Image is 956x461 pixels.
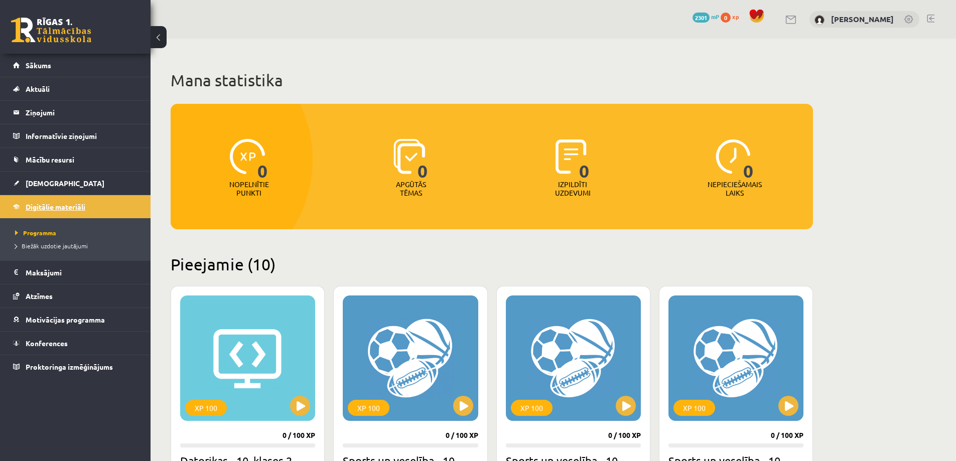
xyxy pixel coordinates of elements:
span: 2301 [693,13,710,23]
span: [DEMOGRAPHIC_DATA] [26,179,104,188]
img: icon-xp-0682a9bc20223a9ccc6f5883a126b849a74cddfe5390d2b41b4391c66f2066e7.svg [230,139,265,174]
a: Maksājumi [13,261,138,284]
span: 0 [579,139,590,180]
p: Izpildīti uzdevumi [553,180,592,197]
span: Digitālie materiāli [26,202,85,211]
div: XP 100 [511,400,553,416]
span: mP [711,13,719,21]
legend: Maksājumi [26,261,138,284]
a: Proktoringa izmēģinājums [13,355,138,378]
span: Programma [15,229,56,237]
img: icon-clock-7be60019b62300814b6bd22b8e044499b485619524d84068768e800edab66f18.svg [716,139,751,174]
a: Digitālie materiāli [13,195,138,218]
a: Biežāk uzdotie jautājumi [15,241,141,250]
span: Proktoringa izmēģinājums [26,362,113,371]
a: Atzīmes [13,284,138,308]
h2: Pieejamie (10) [171,254,813,274]
a: Sākums [13,54,138,77]
span: Atzīmes [26,291,53,300]
span: Aktuāli [26,84,50,93]
a: Programma [15,228,141,237]
div: XP 100 [185,400,227,416]
img: icon-learned-topics-4a711ccc23c960034f471b6e78daf4a3bad4a20eaf4de84257b87e66633f6470.svg [393,139,425,174]
span: xp [732,13,739,21]
span: Mācību resursi [26,155,74,164]
span: 0 [721,13,731,23]
a: 0 xp [721,13,744,21]
a: Motivācijas programma [13,308,138,331]
a: Mācību resursi [13,148,138,171]
p: Nopelnītie punkti [229,180,269,197]
a: Rīgas 1. Tālmācības vidusskola [11,18,91,43]
a: [DEMOGRAPHIC_DATA] [13,172,138,195]
span: 0 [743,139,754,180]
a: Konferences [13,332,138,355]
span: Biežāk uzdotie jautājumi [15,242,88,250]
a: [PERSON_NAME] [831,14,894,24]
img: icon-completed-tasks-ad58ae20a441b2904462921112bc710f1caf180af7a3daa7317a5a94f2d26646.svg [556,139,587,174]
div: XP 100 [348,400,389,416]
p: Apgūtās tēmas [391,180,431,197]
div: XP 100 [673,400,715,416]
p: Nepieciešamais laiks [708,180,762,197]
a: Ziņojumi [13,101,138,124]
span: Motivācijas programma [26,315,105,324]
span: 0 [257,139,268,180]
h1: Mana statistika [171,70,813,90]
a: Informatīvie ziņojumi [13,124,138,147]
img: Emīls Linde [814,15,825,25]
span: 0 [418,139,428,180]
legend: Ziņojumi [26,101,138,124]
span: Konferences [26,339,68,348]
span: Sākums [26,61,51,70]
a: 2301 mP [693,13,719,21]
a: Aktuāli [13,77,138,100]
legend: Informatīvie ziņojumi [26,124,138,147]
